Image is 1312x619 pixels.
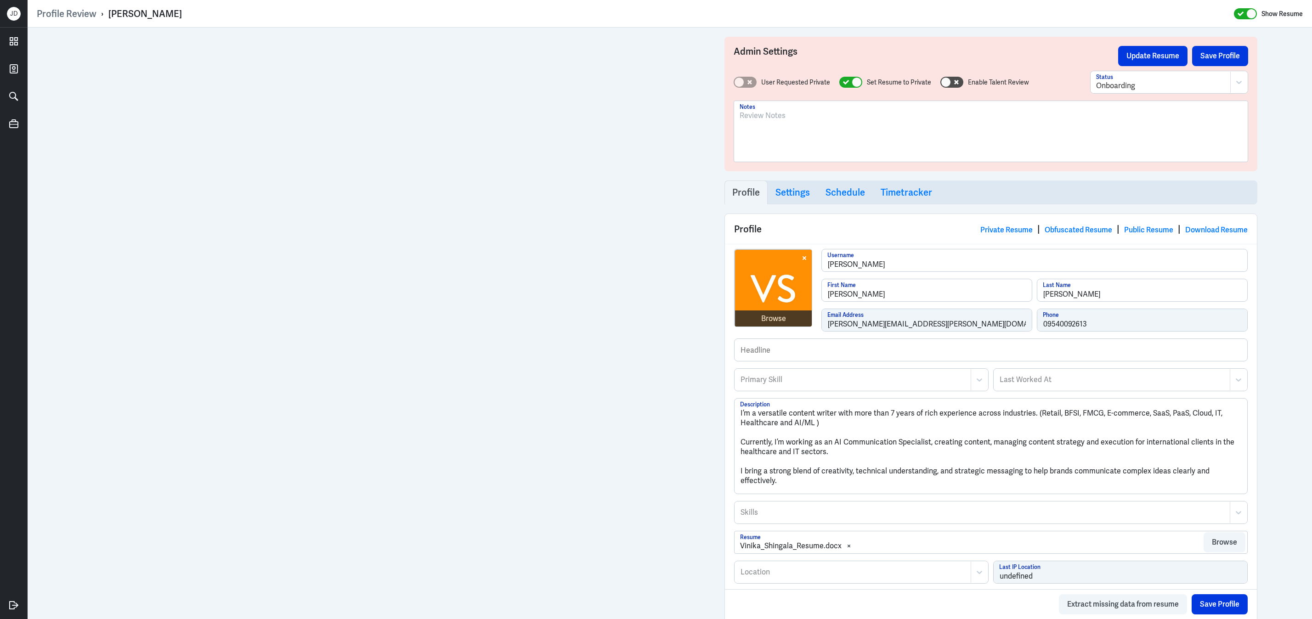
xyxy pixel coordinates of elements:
input: Headline [735,339,1247,361]
a: Obfuscated Resume [1045,225,1112,235]
div: | | | [980,222,1248,236]
img: avatar.jpg [735,250,812,327]
label: User Requested Private [761,78,830,87]
textarea: I’m a versatile content writer with more than 7 years of rich experience across industries. (Reta... [735,399,1247,494]
div: Browse [761,313,786,324]
a: Profile Review [37,8,96,20]
a: Public Resume [1124,225,1173,235]
div: J D [7,7,21,21]
label: Set Resume to Private [867,78,931,87]
input: Email Address [822,309,1032,331]
label: Show Resume [1261,8,1303,20]
a: Private Resume [980,225,1033,235]
button: Extract missing data from resume [1059,594,1187,614]
h3: Schedule [826,187,865,198]
h3: Timetracker [881,187,932,198]
h3: Admin Settings [734,46,1118,66]
button: Save Profile [1192,594,1248,614]
label: Enable Talent Review [968,78,1029,87]
input: Phone [1037,309,1247,331]
input: Last Name [1037,279,1247,301]
p: › [96,8,108,20]
a: Download Resume [1185,225,1248,235]
iframe: https://docs.google.com/viewerng/viewer?url=https%3A%2F%2Fppcdn.hiredigital.com%2Fregister%2F6716... [82,37,615,610]
button: Save Profile [1192,46,1248,66]
button: Update Resume [1118,46,1188,66]
input: First Name [822,279,1032,301]
div: Profile [725,214,1257,244]
input: Last IP Location [994,561,1247,583]
h3: Profile [732,187,760,198]
div: [PERSON_NAME] [108,8,182,20]
button: Browse [1204,532,1245,552]
h3: Settings [775,187,810,198]
input: Username [822,249,1247,271]
div: Vinika_Shingala_Resume.docx [740,540,842,551]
